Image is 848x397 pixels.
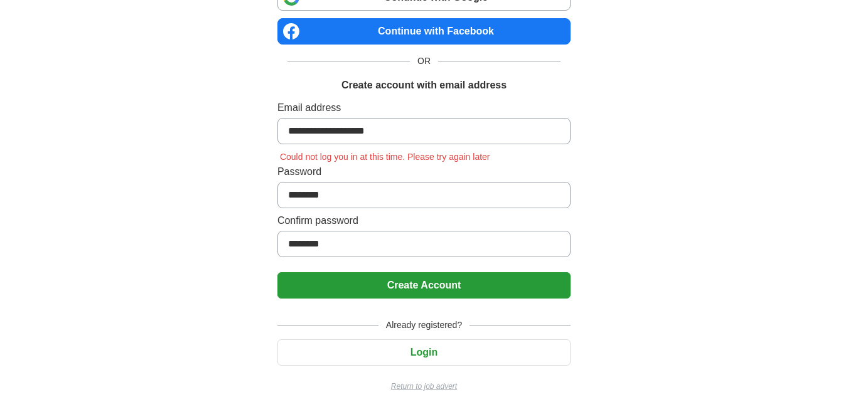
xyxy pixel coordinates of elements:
button: Login [277,339,571,366]
a: Continue with Facebook [277,18,571,45]
button: Create Account [277,272,571,299]
h1: Create account with email address [341,78,507,93]
span: Could not log you in at this time. Please try again later [277,152,493,162]
label: Password [277,164,571,179]
span: Already registered? [378,319,470,332]
label: Confirm password [277,213,571,228]
a: Return to job advert [277,381,571,392]
a: Login [277,347,571,357]
span: OR [410,55,438,68]
label: Email address [277,100,571,115]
